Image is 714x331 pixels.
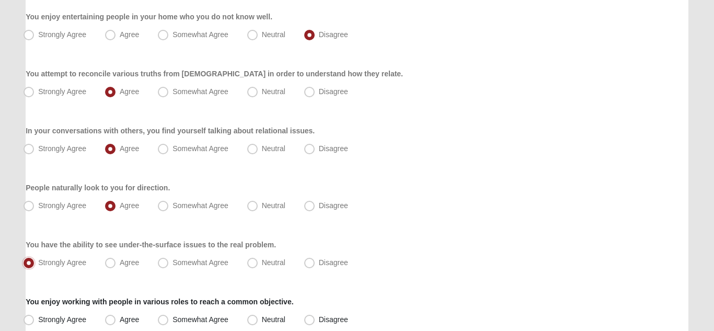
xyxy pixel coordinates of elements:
span: Disagree [319,258,348,267]
span: Agree [120,30,139,39]
span: Neutral [262,30,285,39]
label: You enjoy working with people in various roles to reach a common objective. [26,296,293,307]
span: Strongly Agree [38,258,86,267]
span: Disagree [319,201,348,210]
span: Somewhat Agree [172,144,228,153]
span: Strongly Agree [38,30,86,39]
span: Strongly Agree [38,87,86,96]
span: Agree [120,258,139,267]
span: Agree [120,201,139,210]
span: Agree [120,144,139,153]
label: You have the ability to see under-the-surface issues to the real problem. [26,239,276,250]
span: Neutral [262,201,285,210]
span: Somewhat Agree [172,87,228,96]
span: Somewhat Agree [172,30,228,39]
span: Somewhat Agree [172,258,228,267]
span: Neutral [262,87,285,96]
label: You attempt to reconcile various truths from [DEMOGRAPHIC_DATA] in order to understand how they r... [26,69,403,79]
span: Strongly Agree [38,144,86,153]
span: Disagree [319,30,348,39]
label: People naturally look to you for direction. [26,182,170,193]
span: Strongly Agree [38,201,86,210]
label: In your conversations with others, you find yourself talking about relational issues. [26,125,315,136]
span: Somewhat Agree [172,201,228,210]
span: Disagree [319,87,348,96]
span: Disagree [319,144,348,153]
span: Neutral [262,258,285,267]
span: Agree [120,87,139,96]
label: You enjoy entertaining people in your home who you do not know well. [26,12,272,22]
span: Neutral [262,144,285,153]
